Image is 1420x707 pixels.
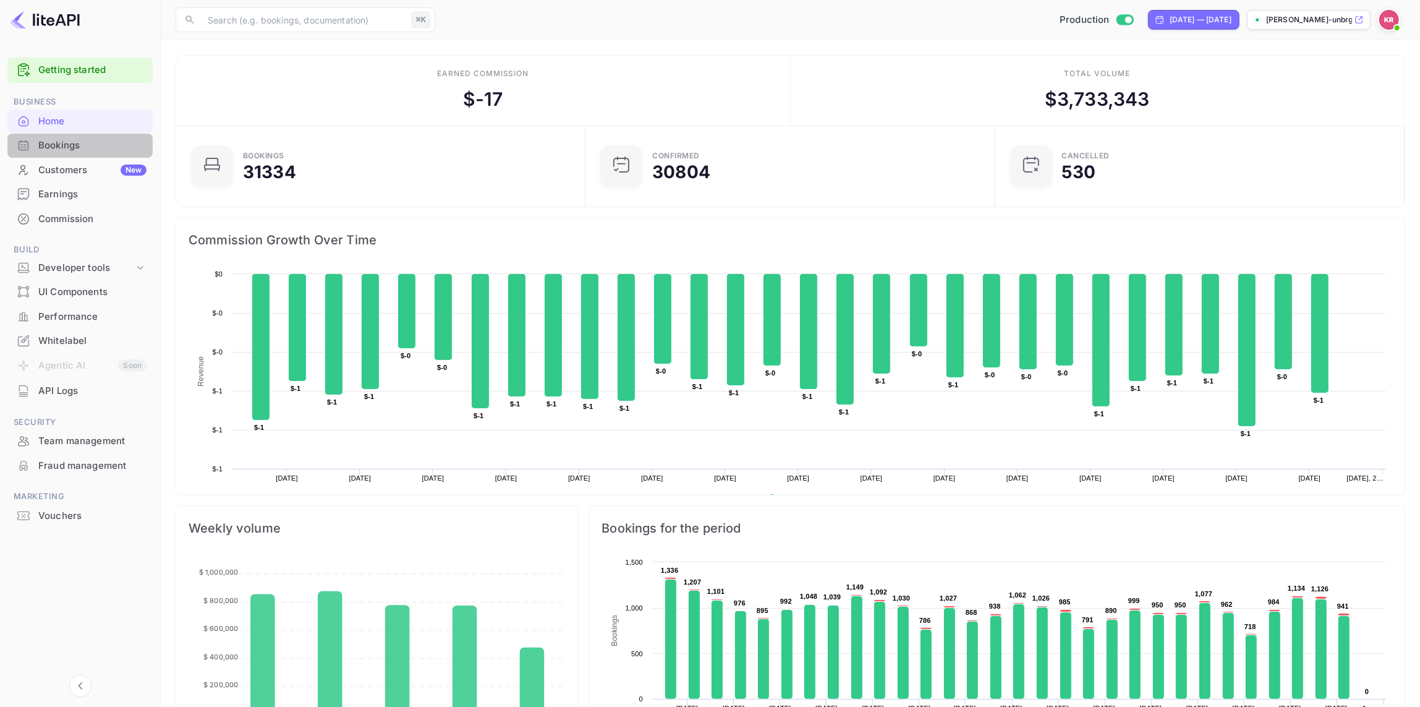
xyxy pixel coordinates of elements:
a: Fraud management [7,454,153,477]
text: $-0 [985,371,995,379]
text: [DATE] [568,474,590,482]
text: $-1 [619,405,629,412]
text: 1,092 [870,588,887,596]
div: Fraud management [38,459,147,473]
text: 0 [639,695,643,703]
text: $-1 [291,385,300,392]
a: Team management [7,429,153,452]
img: LiteAPI logo [10,10,80,30]
text: $-1 [692,383,702,390]
div: Bookings [38,139,147,153]
text: 1,026 [1032,594,1050,602]
a: Earnings [7,182,153,205]
text: 992 [780,598,792,605]
text: 950 [1152,601,1163,609]
text: $-0 [1277,373,1287,380]
div: Click to change the date range period [1148,10,1239,30]
div: API Logs [38,384,147,398]
text: 985 [1059,598,1071,606]
div: 530 [1062,163,1095,181]
text: 1,039 [823,593,841,601]
div: Fraud management [7,454,153,478]
a: CustomersNew [7,158,153,181]
text: $-1 [474,412,483,419]
div: Switch to Sandbox mode [1055,13,1138,27]
tspan: $ 400,000 [203,653,238,661]
text: 941 [1337,602,1349,610]
div: ⌘K [412,12,430,28]
text: $-1 [729,389,739,396]
div: Team management [7,429,153,453]
text: 1,207 [684,578,701,586]
text: 1,062 [1009,591,1026,599]
div: Whitelabel [7,329,153,353]
div: Team management [38,434,147,448]
div: Vouchers [38,509,147,523]
text: 1,027 [940,594,957,602]
div: [DATE] — [DATE] [1170,14,1231,25]
text: $-0 [213,309,223,317]
a: Whitelabel [7,329,153,352]
text: $-0 [765,369,775,377]
img: Kobus Roux [1379,10,1399,30]
text: $-1 [1131,385,1141,392]
span: Business [7,95,153,109]
div: Performance [38,310,147,324]
div: UI Components [7,280,153,304]
text: $-1 [875,377,885,385]
div: UI Components [38,285,147,299]
div: Total volume [1064,68,1130,79]
text: $-1 [1204,377,1214,385]
text: $-0 [1021,373,1031,380]
text: 718 [1244,623,1256,630]
text: $-0 [213,348,223,356]
a: API Logs [7,379,153,402]
span: Security [7,416,153,429]
a: Commission [7,207,153,230]
a: Home [7,109,153,132]
text: $-1 [1314,396,1324,404]
input: Search (e.g. bookings, documentation) [200,7,407,32]
text: 895 [757,607,768,614]
a: Bookings [7,134,153,156]
text: $-1 [213,387,223,395]
div: Getting started [7,58,153,83]
text: Bookings [610,615,619,646]
a: Vouchers [7,504,153,527]
text: $-1 [327,398,337,406]
div: $ -17 [463,85,503,113]
span: Marketing [7,490,153,503]
div: 30804 [652,163,710,181]
text: [DATE] [1225,474,1248,482]
div: Customers [38,163,147,178]
button: Collapse navigation [69,675,91,697]
text: $-1 [1094,410,1104,418]
div: Earned commission [437,68,529,79]
div: Earnings [7,182,153,207]
div: Earnings [38,187,147,202]
text: 1,077 [1195,590,1212,598]
text: $-0 [656,367,666,375]
text: [DATE] [714,474,736,482]
text: [DATE] [349,474,372,482]
div: Commission [38,212,147,226]
text: [DATE] [1006,474,1029,482]
text: 1,048 [800,593,817,600]
text: 1,134 [1288,585,1306,592]
text: Revenue [197,356,205,387]
text: 0 [1365,688,1369,695]
text: $-1 [510,400,520,408]
span: Production [1060,13,1110,27]
div: Performance [7,305,153,329]
div: Whitelabel [38,334,147,348]
div: Bookings [243,152,284,160]
div: Commission [7,207,153,231]
text: [DATE] [1152,474,1175,482]
text: $-1 [213,426,223,434]
text: Revenue [780,494,812,503]
text: $-1 [254,424,264,431]
div: $ 3,733,343 [1045,85,1150,113]
span: Weekly volume [189,518,566,538]
text: $-1 [802,393,812,400]
a: Performance [7,305,153,328]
